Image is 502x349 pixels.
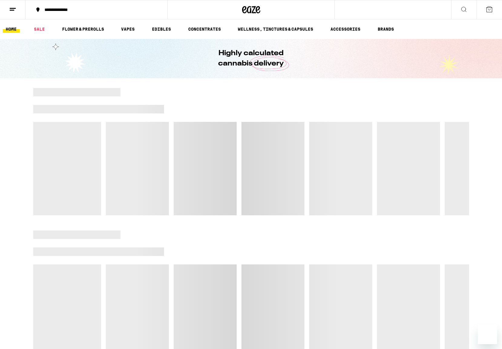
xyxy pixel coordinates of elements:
[31,25,48,33] a: SALE
[3,25,20,33] a: HOME
[201,48,301,69] h1: Highly calculated cannabis delivery
[185,25,224,33] a: CONCENTRATES
[327,25,363,33] a: ACCESSORIES
[149,25,174,33] a: EDIBLES
[59,25,107,33] a: FLOWER & PREROLLS
[118,25,138,33] a: VAPES
[235,25,316,33] a: WELLNESS, TINCTURES & CAPSULES
[478,325,497,344] iframe: Button to launch messaging window
[375,25,397,33] a: BRANDS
